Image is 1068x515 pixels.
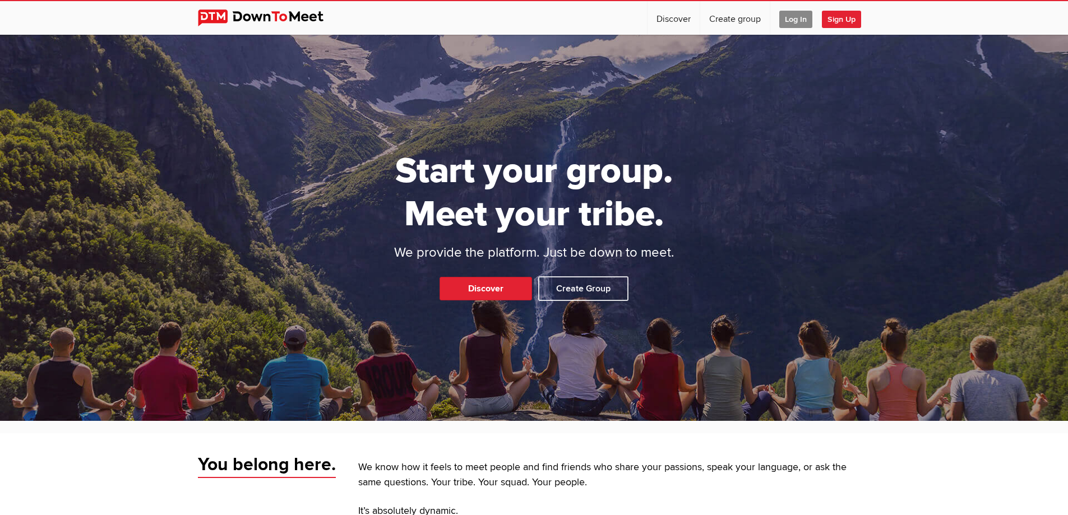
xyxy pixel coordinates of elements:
[779,11,812,28] span: Log In
[538,276,628,301] a: Create Group
[770,1,821,35] a: Log In
[358,460,871,490] p: We know how it feels to meet people and find friends who share your passions, speak your language...
[352,150,716,236] h1: Start your group. Meet your tribe.
[648,1,700,35] a: Discover
[700,1,770,35] a: Create group
[822,11,861,28] span: Sign Up
[822,1,870,35] a: Sign Up
[198,453,336,478] span: You belong here.
[198,10,341,26] img: DownToMeet
[440,277,532,300] a: Discover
